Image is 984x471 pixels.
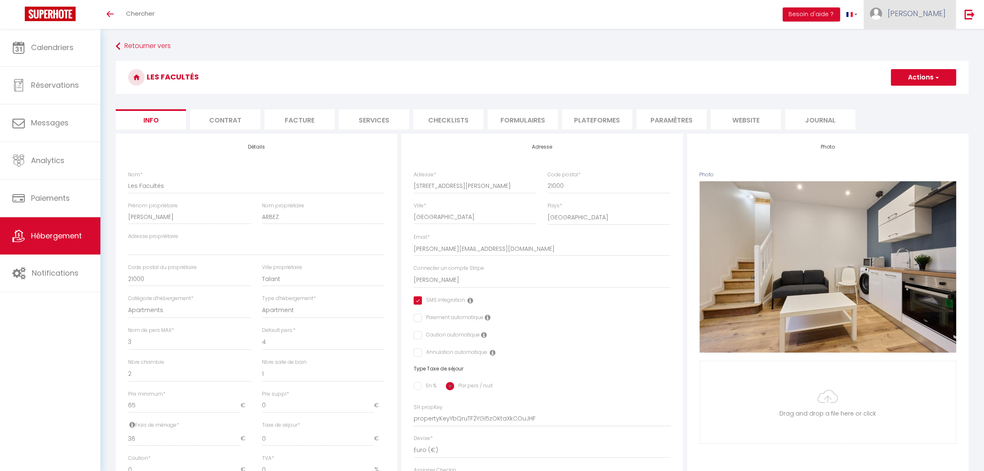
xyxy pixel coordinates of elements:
label: SH propKey [414,404,443,411]
label: Nbre chambre [128,358,164,366]
button: Besoin d'aide ? [783,7,840,22]
button: Ouvrir le widget de chat LiveChat [7,3,31,28]
li: Formulaires [488,109,558,130]
label: Prénom propriétaire [128,202,178,210]
label: Connecter un compte Stripe [414,264,484,272]
img: logout [965,9,975,19]
li: Checklists [413,109,484,130]
label: Catégorie d'hébergement [128,295,193,303]
h4: Adresse [414,144,670,150]
label: Photo [700,171,714,179]
button: Actions [891,69,956,86]
li: Services [339,109,409,130]
label: Ville [414,202,426,210]
li: Facture [264,109,335,130]
li: website [711,109,781,130]
span: Paiements [31,193,70,203]
span: Chercher [126,9,155,18]
label: Caution [128,454,150,462]
label: Ville propriétaire [262,264,302,272]
h6: Type Taxe de séjour [414,366,670,372]
span: [PERSON_NAME] [888,8,946,19]
span: € [241,431,251,446]
img: Super Booking [25,7,76,21]
span: € [374,431,385,446]
label: Code postal [548,171,581,179]
label: En % [422,382,436,391]
span: Notifications [32,268,79,278]
li: Contrat [190,109,260,130]
span: € [374,398,385,413]
li: Journal [785,109,855,130]
label: Taxe de séjour [262,421,300,429]
label: Nbre salle de bain [262,358,307,366]
span: Réservations [31,80,79,90]
img: ... [870,7,882,20]
label: Adresse propriétaire [128,233,178,240]
label: Par pers / nuit [454,382,493,391]
span: Calendriers [31,42,74,53]
h3: Les Facultés [116,61,969,94]
label: Nom de pers MAX [128,327,174,334]
label: Code postal du propriétaire [128,264,197,272]
label: Nom [128,171,143,179]
label: Prix suppl [262,390,289,398]
label: Devise [414,435,433,442]
span: € [241,398,251,413]
label: Prix minimum [128,390,165,398]
span: Messages [31,118,69,128]
label: Type d'hébergement [262,295,316,303]
label: Frais de ménage [128,421,179,429]
label: Paiement automatique [422,314,484,323]
a: Retourner vers [116,39,969,54]
label: Nom propriétaire [262,202,304,210]
span: Analytics [31,155,64,166]
label: Email [414,233,430,241]
h4: Photo [700,144,956,150]
label: Default pers. [262,327,295,334]
label: Adresse [414,171,436,179]
li: Plateformes [562,109,632,130]
label: TVA [262,454,274,462]
label: Caution automatique [422,331,480,340]
li: Paramètres [636,109,707,130]
li: Info [116,109,186,130]
span: Hébergement [31,231,82,241]
label: Pays [548,202,562,210]
h4: Détails [128,144,385,150]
